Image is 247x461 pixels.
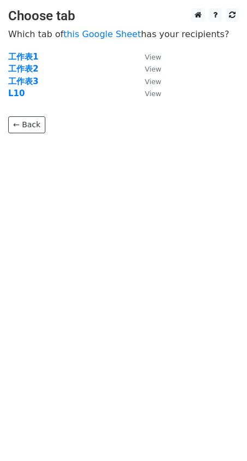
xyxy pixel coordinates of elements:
[63,29,141,39] a: this Google Sheet
[145,65,161,73] small: View
[8,76,38,86] a: 工作表3
[8,52,38,62] a: 工作表1
[8,28,239,40] p: Which tab of has your recipients?
[8,116,45,133] a: ← Back
[145,53,161,61] small: View
[8,88,25,98] a: L10
[145,78,161,86] small: View
[134,52,161,62] a: View
[8,8,239,24] h3: Choose tab
[134,88,161,98] a: View
[145,90,161,98] small: View
[134,76,161,86] a: View
[8,64,38,74] a: 工作表2
[134,64,161,74] a: View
